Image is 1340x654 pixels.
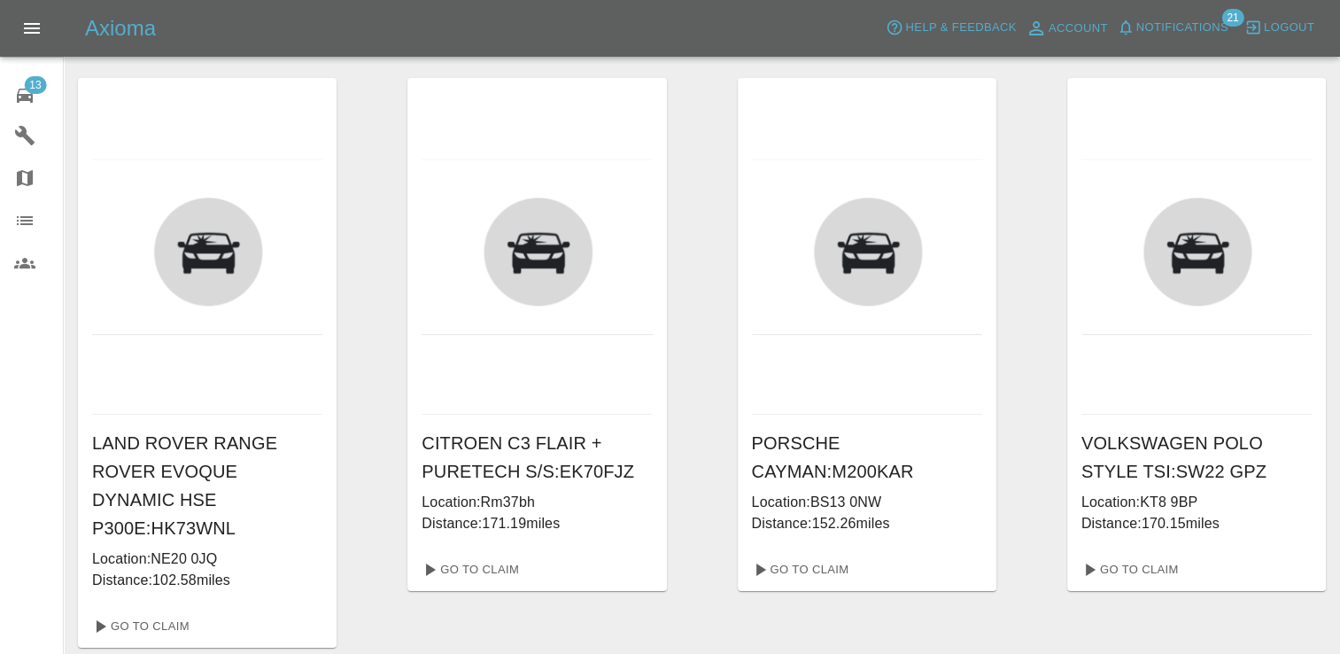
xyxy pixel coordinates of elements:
span: Logout [1264,18,1314,38]
h6: PORSCHE CAYMAN : M200KAR [752,429,982,486]
p: Location: NE20 0JQ [92,549,322,570]
a: Go To Claim [1074,556,1183,584]
p: Distance: 102.58 miles [92,570,322,591]
h5: Axioma [85,14,156,43]
a: Account [1021,14,1112,43]
span: Help & Feedback [905,18,1016,38]
button: Help & Feedback [881,14,1020,42]
span: Account [1049,19,1108,39]
p: Distance: 152.26 miles [752,513,982,534]
p: Location: BS13 0NW [752,492,982,513]
a: Go To Claim [745,556,854,584]
span: 21 [1221,9,1243,27]
h6: LAND ROVER RANGE ROVER EVOQUE DYNAMIC HSE P300E : HK73WNL [92,429,322,542]
p: Distance: 171.19 miles [422,513,652,534]
button: Open drawer [11,7,53,50]
span: 13 [24,76,46,94]
span: Notifications [1136,18,1228,38]
a: Go To Claim [414,556,523,584]
h6: CITROEN C3 FLAIR + PURETECH S/S : EK70FJZ [422,429,652,486]
button: Logout [1240,14,1319,42]
p: Location: KT8 9BP [1081,492,1312,513]
p: Distance: 170.15 miles [1081,513,1312,534]
h6: VOLKSWAGEN POLO STYLE TSI : SW22 GPZ [1081,429,1312,486]
p: Location: Rm37bh [422,492,652,513]
a: Go To Claim [85,612,194,641]
button: Notifications [1112,14,1233,42]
